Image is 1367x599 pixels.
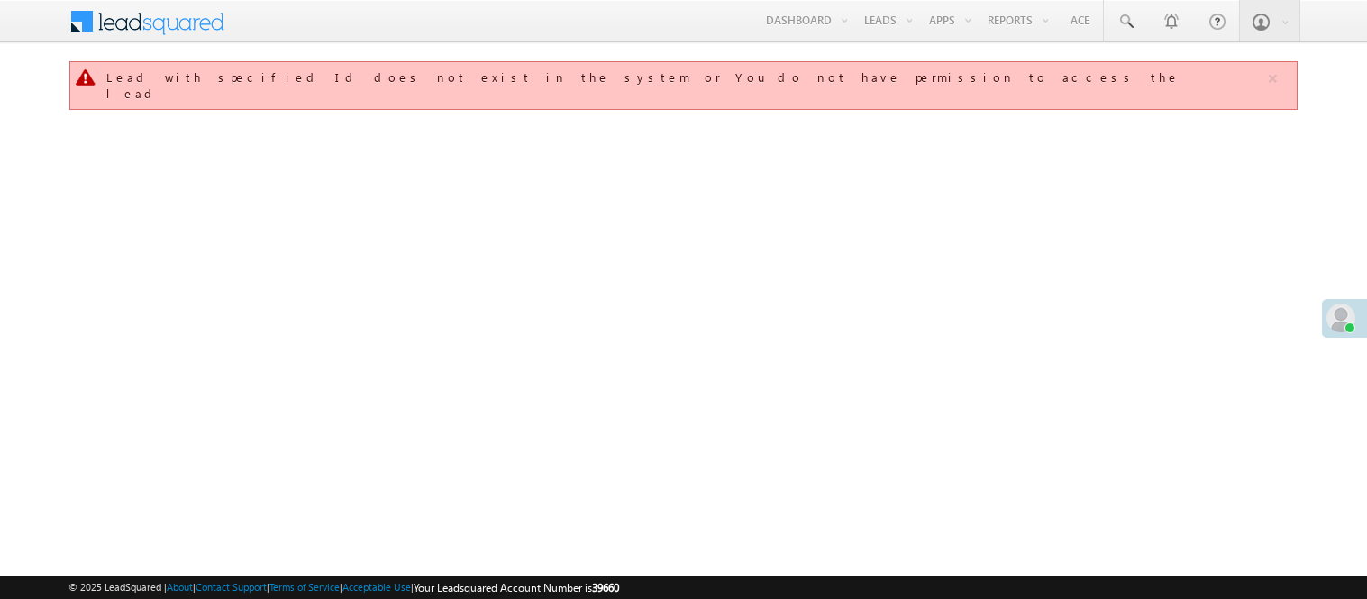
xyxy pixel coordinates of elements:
span: 39660 [592,581,619,594]
a: Contact Support [196,581,267,593]
a: About [167,581,193,593]
span: © 2025 LeadSquared | | | | | [68,579,619,596]
a: Terms of Service [269,581,340,593]
div: Lead with specified Id does not exist in the system or You do not have permission to access the lead [106,69,1265,102]
a: Acceptable Use [342,581,411,593]
span: Your Leadsquared Account Number is [414,581,619,594]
